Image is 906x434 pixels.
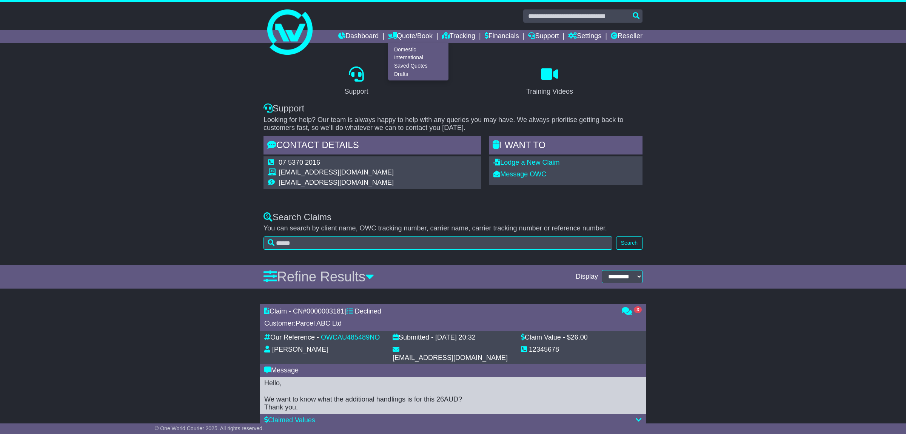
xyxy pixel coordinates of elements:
[321,334,380,341] a: OWCAU485489NO
[388,54,448,62] a: International
[279,159,394,169] td: 07 5370 2016
[307,307,344,315] span: 0000003181
[339,64,373,99] a: Support
[263,136,481,156] div: Contact Details
[279,168,394,179] td: [EMAIL_ADDRESS][DOMAIN_NAME]
[388,30,433,43] a: Quote/Book
[264,416,642,425] div: Claimed Values
[264,379,642,412] div: Hello, We want to know what the additional handlings is for this 26AUD? Thank you.
[264,416,315,424] a: Claimed Values
[485,30,519,43] a: Financials
[634,306,642,313] span: 3
[388,43,448,80] div: Quote/Book
[489,136,643,156] div: I WANT to
[263,116,643,132] p: Looking for help? Our team is always happy to help with any queries you may have. We always prior...
[622,308,642,315] a: 3
[263,269,374,284] a: Refine Results
[388,62,448,70] a: Saved Quotes
[155,425,264,431] span: © One World Courier 2025. All rights reserved.
[344,86,368,97] div: Support
[442,30,475,43] a: Tracking
[567,334,588,342] div: $26.00
[264,334,319,342] div: Our Reference -
[264,366,642,375] div: Message
[611,30,643,43] a: Reseller
[264,307,614,316] div: Claim - CN# |
[296,320,342,327] span: Parcel ABC Ltd
[355,307,381,315] span: Declined
[616,236,643,250] button: Search
[493,170,546,178] a: Message OWC
[529,346,559,354] div: 12345678
[435,334,476,342] div: [DATE] 20:32
[279,179,394,187] td: [EMAIL_ADDRESS][DOMAIN_NAME]
[493,159,559,166] a: Lodge a New Claim
[388,45,448,54] a: Domestic
[388,70,448,78] a: Drafts
[526,86,573,97] div: Training Videos
[521,64,578,99] a: Training Videos
[393,334,433,342] div: Submitted -
[264,320,614,328] div: Customer:
[263,224,643,233] p: You can search by client name, OWC tracking number, carrier name, carrier tracking number or refe...
[263,212,643,223] div: Search Claims
[393,354,508,362] div: [EMAIL_ADDRESS][DOMAIN_NAME]
[528,30,559,43] a: Support
[272,346,328,354] div: [PERSON_NAME]
[521,334,565,342] div: Claim Value -
[576,273,598,281] span: Display
[568,30,601,43] a: Settings
[338,30,379,43] a: Dashboard
[263,103,643,114] div: Support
